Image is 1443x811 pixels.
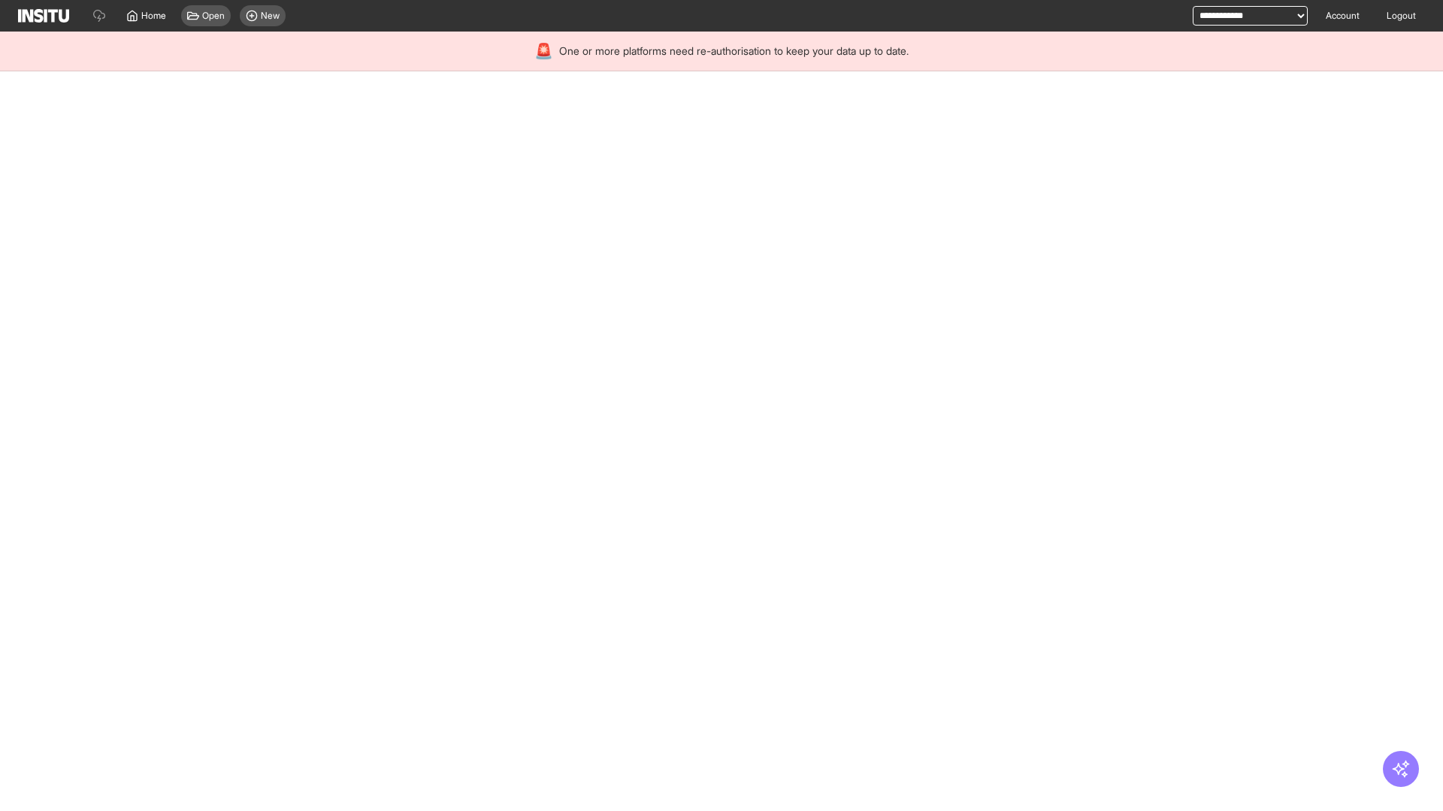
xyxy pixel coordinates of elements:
[202,10,225,22] span: Open
[141,10,166,22] span: Home
[261,10,280,22] span: New
[559,44,909,59] span: One or more platforms need re-authorisation to keep your data up to date.
[534,41,553,62] div: 🚨
[18,9,69,23] img: Logo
